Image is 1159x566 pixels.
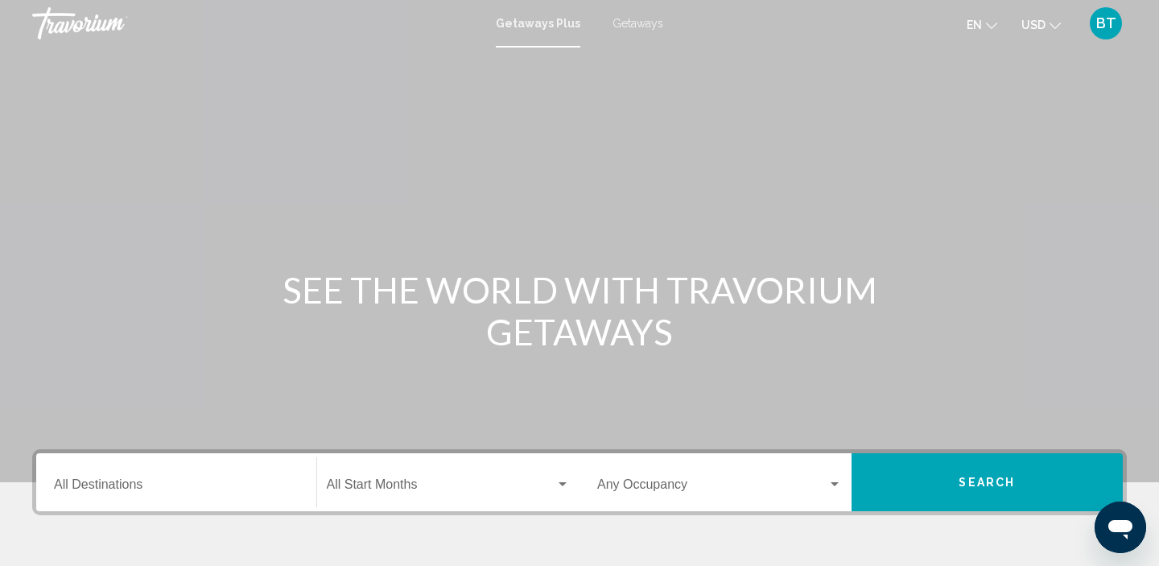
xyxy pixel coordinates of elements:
span: USD [1021,19,1046,31]
span: BT [1096,15,1116,31]
span: en [967,19,982,31]
a: Getaways Plus [496,17,580,30]
iframe: Button to launch messaging window [1095,502,1146,553]
button: Change currency [1021,13,1061,36]
a: Travorium [32,7,480,39]
a: Getaways [612,17,663,30]
div: Search widget [36,453,1123,511]
button: Search [852,453,1124,511]
button: User Menu [1085,6,1127,40]
h1: SEE THE WORLD WITH TRAVORIUM GETAWAYS [278,269,881,353]
button: Change language [967,13,997,36]
span: Search [959,477,1015,490]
